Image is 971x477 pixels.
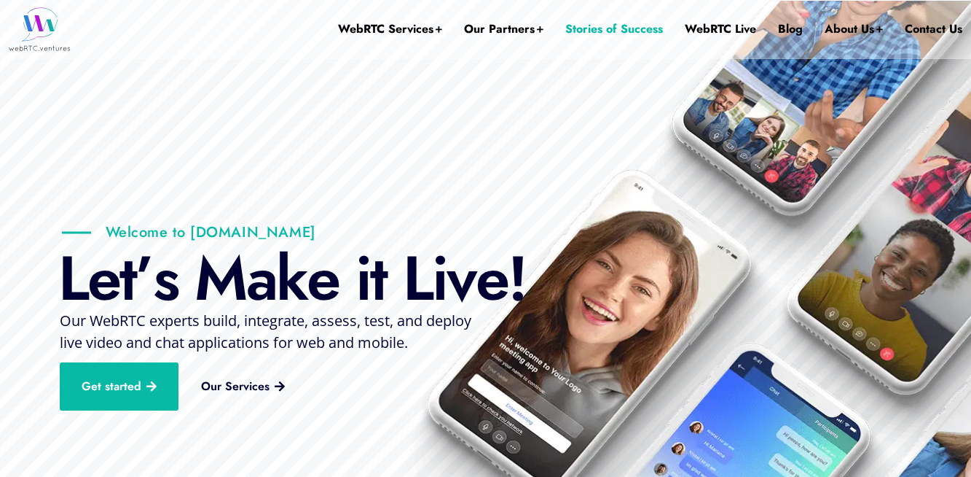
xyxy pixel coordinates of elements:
[508,246,526,311] div: !
[403,246,432,311] div: L
[179,369,307,404] a: Our Services
[246,246,276,311] div: a
[276,246,307,311] div: k
[432,246,447,311] div: i
[307,246,339,311] div: e
[119,246,135,311] div: t
[62,223,316,241] p: Welcome to [DOMAIN_NAME]
[447,246,476,311] div: v
[9,7,71,51] img: WebRTC.ventures
[87,246,119,311] div: e
[60,311,471,352] span: Our WebRTC experts build, integrate, assess, test, and deploy live video and chat applications fo...
[194,246,246,311] div: M
[58,246,87,311] div: L
[135,246,153,311] div: ’
[60,362,178,411] a: Get started
[370,246,386,311] div: t
[153,246,178,311] div: s
[355,246,370,311] div: i
[476,246,508,311] div: e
